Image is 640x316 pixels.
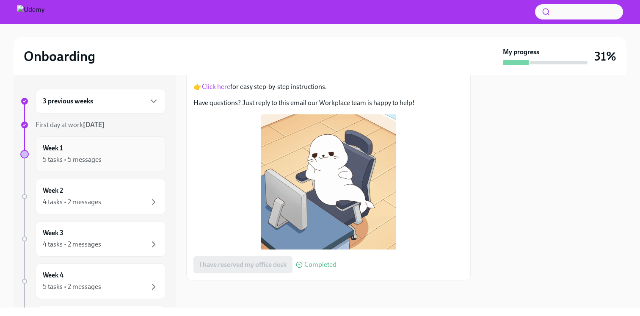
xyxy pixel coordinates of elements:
div: 5 tasks • 5 messages [43,155,102,164]
h2: Onboarding [24,48,95,65]
h6: Week 2 [43,186,63,195]
h6: 3 previous weeks [43,97,93,106]
div: 3 previous weeks [36,89,166,114]
h6: Week 1 [43,144,63,153]
h3: 31% [594,49,616,64]
a: Week 15 tasks • 5 messages [20,136,166,172]
a: Click here [202,83,230,91]
strong: [DATE] [83,121,105,129]
a: First day at work[DATE] [20,120,166,130]
a: Week 45 tasks • 2 messages [20,263,166,299]
div: 4 tasks • 2 messages [43,197,101,207]
div: 4 tasks • 2 messages [43,240,101,249]
img: Udemy [17,5,44,19]
p: Have questions? Just reply to this email our Workplace team is happy to help! [193,98,463,108]
strong: My progress [503,47,539,57]
span: First day at work [36,121,105,129]
button: Zoom image [261,114,396,249]
h6: Week 3 [43,228,63,238]
a: Week 24 tasks • 2 messages [20,179,166,214]
h6: Week 4 [43,271,63,280]
div: 5 tasks • 2 messages [43,282,101,291]
a: Week 34 tasks • 2 messages [20,221,166,257]
span: Completed [304,261,337,268]
p: 👉 for easy step-by-step instructions. [193,82,463,91]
